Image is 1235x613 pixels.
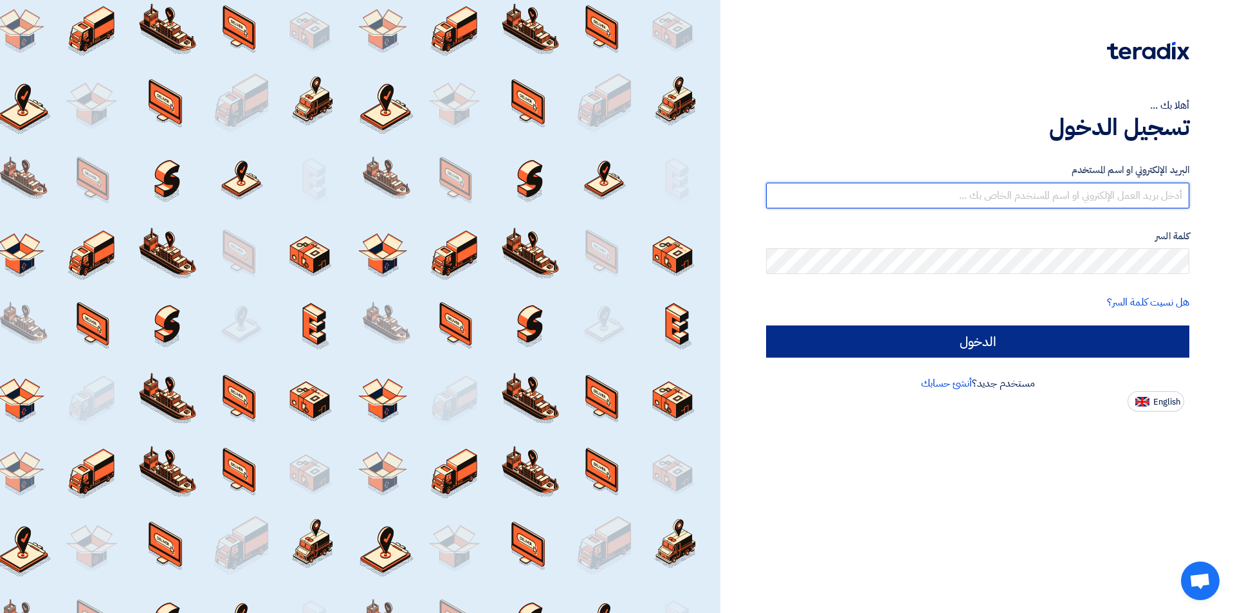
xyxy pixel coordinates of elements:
[766,113,1189,142] h1: تسجيل الدخول
[1135,397,1149,407] img: en-US.png
[1107,295,1189,310] a: هل نسيت كلمة السر؟
[921,376,972,391] a: أنشئ حسابك
[1107,42,1189,60] img: Teradix logo
[766,183,1189,208] input: أدخل بريد العمل الإلكتروني او اسم المستخدم الخاص بك ...
[1181,562,1220,600] div: Open chat
[1128,391,1184,412] button: English
[766,98,1189,113] div: أهلا بك ...
[766,325,1189,358] input: الدخول
[766,376,1189,391] div: مستخدم جديد؟
[1153,398,1180,407] span: English
[766,229,1189,244] label: كلمة السر
[766,163,1189,178] label: البريد الإلكتروني او اسم المستخدم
